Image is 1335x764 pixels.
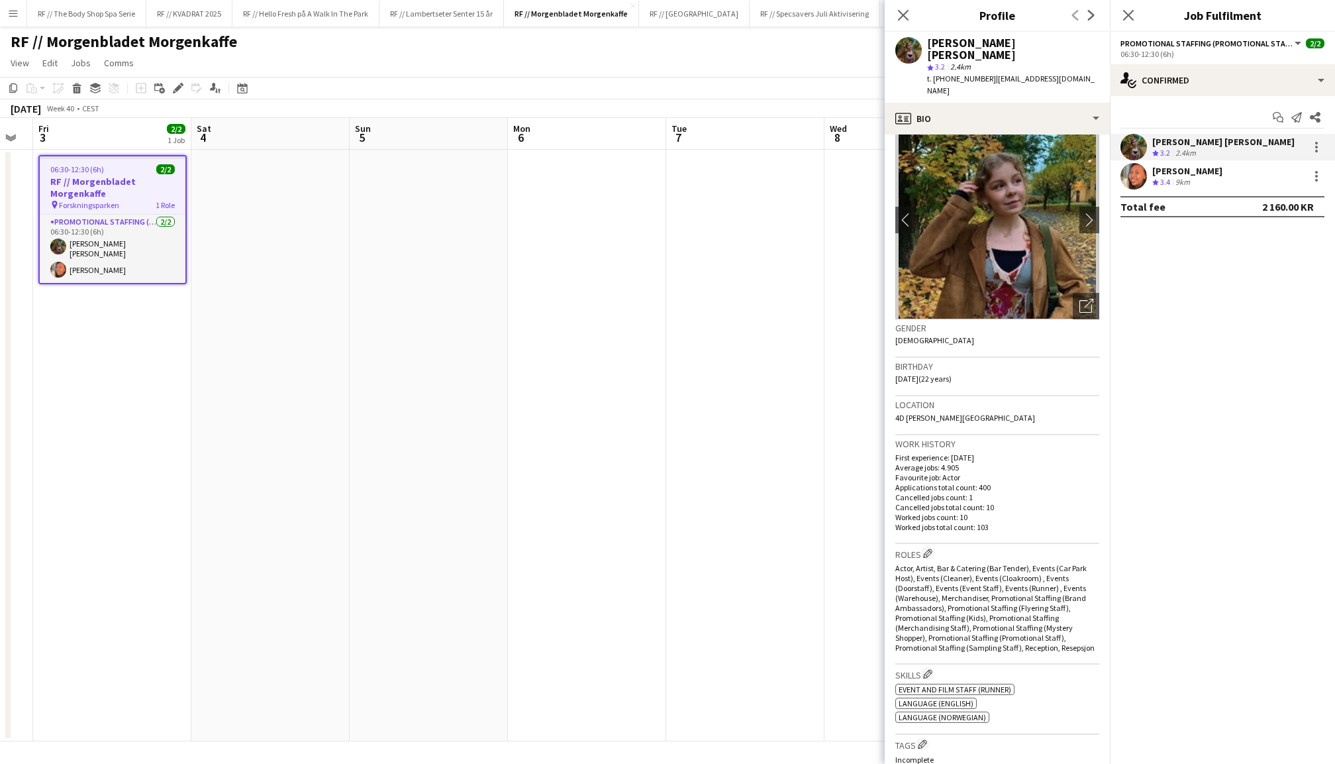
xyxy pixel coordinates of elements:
p: Applications total count: 400 [895,482,1099,492]
span: 8 [828,130,847,145]
span: 3.2 [935,62,945,72]
div: 2 160.00 KR [1262,200,1314,213]
span: 7 [669,130,687,145]
div: [DATE] [11,102,41,115]
span: View [11,57,29,69]
span: 2/2 [167,124,185,134]
h3: Gender [895,322,1099,334]
div: 1 Job [168,135,185,145]
p: Cancelled jobs total count: 10 [895,502,1099,512]
div: Open photos pop-in [1073,293,1099,319]
img: Crew avatar or photo [895,121,1099,319]
span: Mon [513,123,530,135]
button: RF // Morgenbladet Morgenkaffe [504,1,639,27]
span: Tue [671,123,687,135]
h1: RF // Morgenbladet Morgenkaffe [11,32,237,52]
span: Language (Norwegian) [899,712,986,722]
div: [PERSON_NAME] [PERSON_NAME] [1152,136,1295,148]
span: 2/2 [156,164,175,174]
button: RF // Lambertseter Senter 15 år [379,1,504,27]
span: 4 [195,130,211,145]
span: 3.4 [1160,177,1170,187]
span: 4D [PERSON_NAME][GEOGRAPHIC_DATA] [895,413,1035,423]
div: Bio [885,103,1110,135]
span: Promotional Staffing (Promotional Staff) [1120,38,1293,48]
button: RF // Specsavers Juli Aktivisering [750,1,880,27]
span: Actor, Artist, Bar & Catering (Bar Tender), Events (Car Park Host), Events (Cleaner), Events (Clo... [895,563,1095,653]
a: Edit [37,54,63,72]
span: 3.2 [1160,148,1170,158]
button: RF // The Body Shop Spa Serie [27,1,146,27]
a: View [5,54,34,72]
span: Jobs [71,57,91,69]
div: Total fee [1120,200,1165,213]
span: 5 [353,130,371,145]
p: Worked jobs total count: 103 [895,522,1099,532]
h3: Skills [895,667,1099,681]
span: t. [PHONE_NUMBER] [927,74,996,83]
a: Jobs [66,54,96,72]
div: Confirmed [1110,64,1335,96]
span: Wed [830,123,847,135]
span: 06:30-12:30 (6h) [50,164,104,174]
h3: Tags [895,737,1099,751]
span: Sat [197,123,211,135]
button: Promotional Staffing (Promotional Staff) [1120,38,1303,48]
span: | [EMAIL_ADDRESS][DOMAIN_NAME] [927,74,1095,95]
span: 1 Role [156,200,175,210]
span: [DATE] (22 years) [895,374,952,384]
span: Language (English) [899,698,973,708]
h3: Birthday [895,360,1099,372]
p: Average jobs: 4.905 [895,463,1099,472]
div: [PERSON_NAME] [PERSON_NAME] [927,37,1099,61]
div: 2.4km [1173,148,1199,159]
span: Comms [104,57,134,69]
span: 3 [36,130,49,145]
a: Comms [99,54,139,72]
p: First experience: [DATE] [895,453,1099,463]
span: Event and Film Staff (Runner) [899,684,1011,694]
span: Forskningsparken [59,200,119,210]
span: Week 40 [44,103,77,113]
button: RF // [GEOGRAPHIC_DATA] [639,1,750,27]
button: RF // Hello Fresh på A Walk In The Park [232,1,379,27]
app-card-role: Promotional Staffing (Promotional Staff)2/206:30-12:30 (6h)[PERSON_NAME] [PERSON_NAME][PERSON_NAME] [40,215,185,283]
h3: Location [895,399,1099,411]
div: CEST [82,103,99,113]
h3: Roles [895,547,1099,561]
span: 2.4km [948,62,973,72]
h3: Profile [885,7,1110,24]
p: Favourite job: Actor [895,472,1099,482]
h3: Job Fulfilment [1110,7,1335,24]
span: Sun [355,123,371,135]
div: 9km [1173,177,1193,188]
span: Fri [38,123,49,135]
h3: RF // Morgenbladet Morgenkaffe [40,176,185,199]
span: [DEMOGRAPHIC_DATA] [895,335,974,345]
span: 6 [511,130,530,145]
span: Edit [42,57,58,69]
h3: Work history [895,438,1099,450]
p: Cancelled jobs count: 1 [895,492,1099,502]
div: 06:30-12:30 (6h) [1120,49,1324,59]
div: [PERSON_NAME] [1152,165,1222,177]
app-job-card: 06:30-12:30 (6h)2/2RF // Morgenbladet Morgenkaffe Forskningsparken1 RolePromotional Staffing (Pro... [38,155,187,284]
button: RF // KVADRAT 2025 [146,1,232,27]
span: 2/2 [1306,38,1324,48]
p: Worked jobs count: 10 [895,512,1099,522]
